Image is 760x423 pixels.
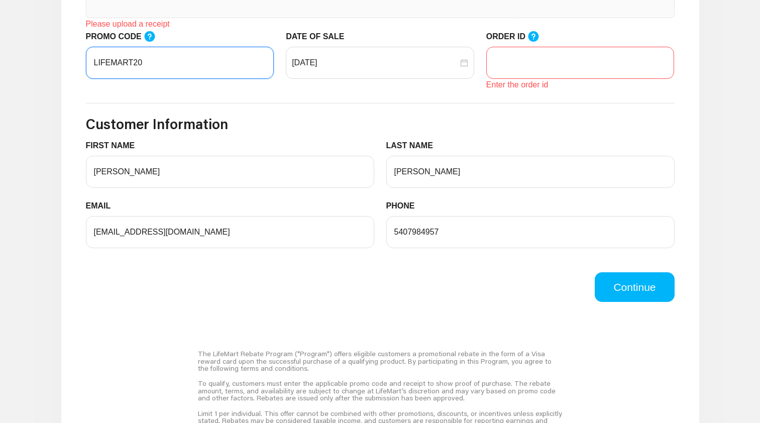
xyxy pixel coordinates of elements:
input: DATE OF SALE [292,57,458,69]
div: To qualify, customers must enter the applicable promo code and receipt to show proof of purchase.... [198,376,562,405]
label: PHONE [386,200,422,212]
input: EMAIL [86,216,374,248]
h3: Customer Information [86,116,675,133]
input: PHONE [386,216,675,248]
label: ORDER ID [486,30,550,43]
label: EMAIL [86,200,119,212]
label: FIRST NAME [86,140,143,152]
div: Please upload a receipt [86,18,675,30]
input: FIRST NAME [86,156,374,188]
input: LAST NAME [386,156,675,188]
button: Continue [595,272,674,302]
div: The LifeMart Rebate Program ("Program") offers eligible customers a promotional rebate in the for... [198,346,562,376]
label: PROMO CODE [86,30,165,43]
label: LAST NAME [386,140,441,152]
div: Enter the order id [486,79,675,91]
label: DATE OF SALE [286,31,352,43]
